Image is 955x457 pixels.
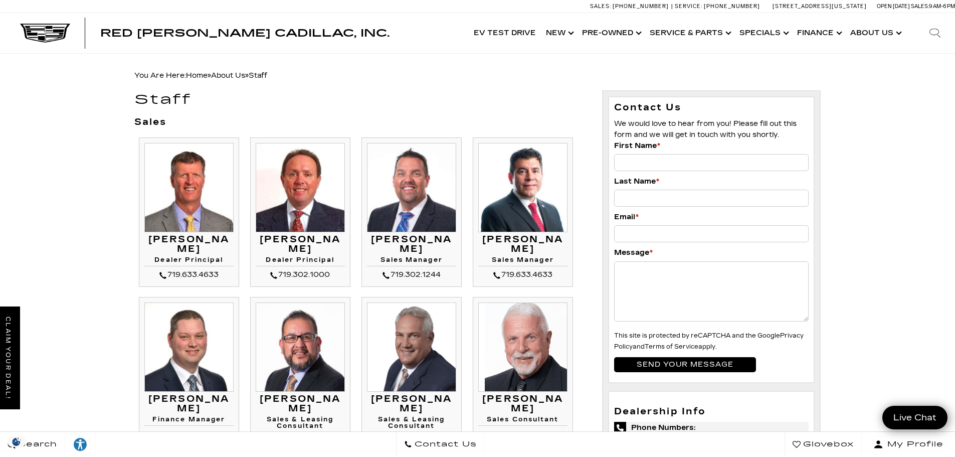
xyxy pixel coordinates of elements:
[478,428,567,440] div: 719.633.4633
[704,3,760,10] span: [PHONE_NUMBER]
[256,416,345,432] h4: Sales & Leasing Consultant
[614,422,809,434] span: Phone Numbers:
[645,343,698,350] a: Terms of Service
[367,269,456,281] div: 719.302.1244
[877,3,910,10] span: Open [DATE]
[614,247,653,258] label: Message
[577,13,645,53] a: Pre-Owned
[144,394,234,414] h3: [PERSON_NAME]
[20,24,70,43] img: Cadillac Dark Logo with Cadillac White Text
[614,332,804,350] a: Privacy Policy
[792,13,845,53] a: Finance
[614,190,809,207] input: Last Name*
[882,406,947,429] a: Live Chat
[144,416,234,426] h4: Finance Manager
[144,257,234,266] h4: Dealer Principal
[211,71,245,80] a: About Us
[144,269,234,281] div: 719.633.4633
[144,235,234,255] h3: [PERSON_NAME]
[100,28,390,38] a: Red [PERSON_NAME] Cadillac, Inc.
[888,412,941,423] span: Live Chat
[614,102,809,113] h3: Contact Us
[367,257,456,266] h4: Sales Manager
[134,69,821,83] div: Breadcrumbs
[478,257,567,266] h4: Sales Manager
[65,432,96,457] a: Explore your accessibility options
[734,13,792,53] a: Specials
[862,432,955,457] button: Open user profile menu
[478,394,567,414] h3: [PERSON_NAME]
[256,257,345,266] h4: Dealer Principal
[478,416,567,426] h4: Sales Consultant
[65,437,95,452] div: Explore your accessibility options
[911,3,929,10] span: Sales:
[671,4,762,9] a: Service: [PHONE_NUMBER]
[256,269,345,281] div: 719.302.1000
[590,4,671,9] a: Sales: [PHONE_NUMBER]
[134,93,587,107] h1: Staff
[845,13,905,53] a: About Us
[478,269,567,281] div: 719.633.4633
[412,437,477,451] span: Contact Us
[100,27,390,39] span: Red [PERSON_NAME] Cadillac, Inc.
[469,13,541,53] a: EV Test Drive
[367,235,456,255] h3: [PERSON_NAME]
[256,394,345,414] h3: [PERSON_NAME]
[773,3,867,10] a: [STREET_ADDRESS][US_STATE]
[5,436,28,447] img: Opt-Out Icon
[396,432,485,457] a: Contact Us
[785,432,862,457] a: Glovebox
[614,407,809,417] h3: Dealership Info
[614,154,809,171] input: First Name*
[211,71,267,80] span: »
[16,437,57,451] span: Search
[367,394,456,414] h3: [PERSON_NAME]
[929,3,955,10] span: 9 AM-6 PM
[367,416,456,432] h4: Sales & Leasing Consultant
[675,3,702,10] span: Service:
[645,13,734,53] a: Service & Parts
[249,71,267,80] span: Staff
[256,235,345,255] h3: [PERSON_NAME]
[614,140,660,151] label: First Name
[614,102,809,377] form: Contact Us
[614,261,809,322] textarea: Message*
[186,71,208,80] a: Home
[614,332,804,350] small: This site is protected by reCAPTCHA and the Google and apply.
[134,71,267,80] span: You Are Here:
[614,225,809,242] input: Email*
[478,235,567,255] h3: [PERSON_NAME]
[590,3,611,10] span: Sales:
[801,437,854,451] span: Glovebox
[134,117,587,127] h3: Sales
[915,13,955,53] div: Search
[614,212,639,223] label: Email
[614,176,659,187] label: Last Name
[883,437,943,451] span: My Profile
[614,119,797,139] span: We would love to hear from you! Please fill out this form and we will get in touch with you shortly.
[613,3,669,10] span: [PHONE_NUMBER]
[614,357,756,372] input: Send your message
[541,13,577,53] a: New
[186,71,267,80] span: »
[5,436,28,447] section: Click to Open Cookie Consent Modal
